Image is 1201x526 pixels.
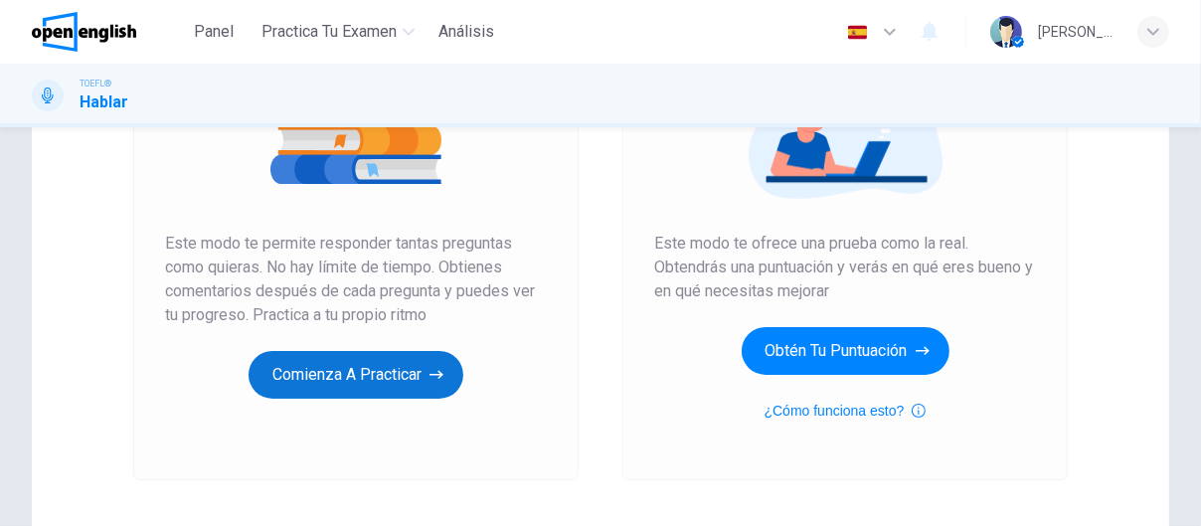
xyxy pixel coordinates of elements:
img: OpenEnglish logo [32,12,136,52]
span: Análisis [438,20,494,44]
button: Panel [182,14,246,50]
span: Este modo te permite responder tantas preguntas como quieras. No hay límite de tiempo. Obtienes c... [165,232,547,327]
div: [PERSON_NAME] [1038,20,1114,44]
span: TOEFL® [80,77,111,90]
span: Este modo te ofrece una prueba como la real. Obtendrás una puntuación y verás en qué eres bueno y... [654,232,1036,303]
img: es [845,25,870,40]
button: Practica tu examen [254,14,423,50]
h1: Hablar [80,90,128,114]
button: ¿Cómo funciona esto? [765,399,927,423]
button: Obtén tu puntuación [742,327,949,375]
a: OpenEnglish logo [32,12,182,52]
button: Análisis [430,14,502,50]
span: Practica tu examen [261,20,397,44]
button: Comienza a practicar [249,351,463,399]
img: Profile picture [990,16,1022,48]
span: Panel [194,20,234,44]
